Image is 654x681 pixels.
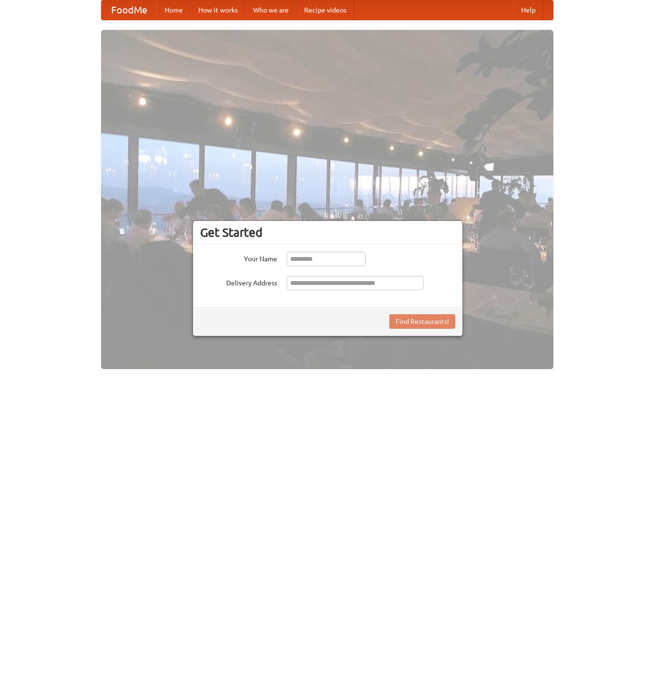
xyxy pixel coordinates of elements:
[245,0,296,20] a: Who we are
[296,0,354,20] a: Recipe videos
[157,0,191,20] a: Home
[389,314,455,329] button: Find Restaurants!
[513,0,543,20] a: Help
[200,252,277,264] label: Your Name
[200,225,455,240] h3: Get Started
[191,0,245,20] a: How it works
[200,276,277,288] label: Delivery Address
[102,0,157,20] a: FoodMe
